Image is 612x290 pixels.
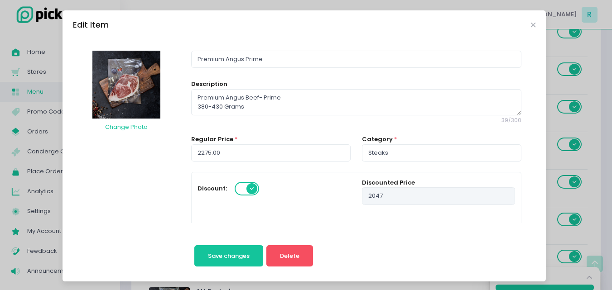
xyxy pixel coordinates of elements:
textarea: Premium Angus Beef- Prime 380-430 Grams [191,89,521,115]
label: Discounted Price [362,178,415,187]
label: Regular Price [191,135,233,144]
label: Category [362,135,393,144]
button: Delete [266,245,313,267]
span: Delete [280,252,299,260]
button: Save changes [194,245,264,267]
button: Change Photo [105,119,148,136]
div: Edit Item [73,19,109,31]
input: Regular Price [191,144,351,162]
label: Description [191,80,227,89]
span: 39 / 300 [191,117,521,125]
label: Discount: [198,184,227,193]
img: Item Photo [92,51,160,119]
button: Close [531,23,535,27]
input: 0.00 [362,187,515,204]
span: Save changes [208,252,250,260]
input: Category [362,144,521,162]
